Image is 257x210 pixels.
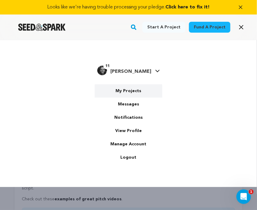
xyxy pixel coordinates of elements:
a: Messages [95,98,162,111]
a: Seed&Spark Homepage [18,24,66,31]
span: [PERSON_NAME] [111,69,151,74]
iframe: Intercom live chat [236,189,251,204]
a: Start a project [142,22,185,33]
a: Looks like we're having trouble processing your pledge.Click here to fix it! [7,4,250,11]
div: Kelsie A.'s Profile [97,66,151,75]
a: Fund a project [189,22,230,33]
a: View Profile [95,124,162,137]
img: Seed&Spark Logo Dark Mode [18,24,66,31]
a: Notifications [95,111,162,124]
span: 11 [103,63,112,69]
span: Click here to fix it! [166,5,210,10]
img: 6b7a7f14fa944bbd.webp [97,66,107,75]
span: 1 [249,189,254,194]
a: My Projects [95,84,162,98]
a: Manage Account [95,137,162,151]
a: Logout [95,151,162,164]
a: Kelsie A.'s Profile [97,64,160,75]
